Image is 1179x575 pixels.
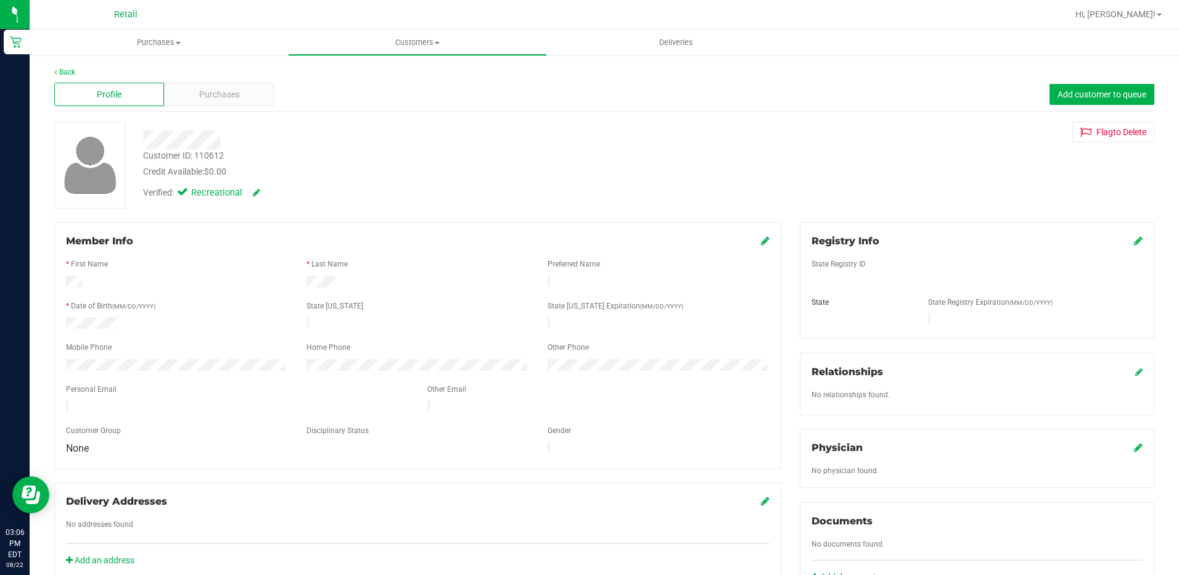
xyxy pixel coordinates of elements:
[58,133,123,197] img: user-icon.png
[811,366,883,378] span: Relationships
[427,384,466,395] label: Other Email
[199,88,240,101] span: Purchases
[928,297,1053,308] label: State Registry Expiration
[30,37,288,48] span: Purchases
[143,149,224,162] div: Customer ID: 110612
[289,37,546,48] span: Customers
[66,495,167,507] span: Delivery Addresses
[66,555,134,565] a: Add an address
[66,425,121,436] label: Customer Group
[6,527,24,560] p: 03:06 PM EDT
[1050,84,1154,105] button: Add customer to queue
[1009,299,1053,306] span: (MM/DD/YYYY)
[811,515,873,527] span: Documents
[306,342,350,353] label: Home Phone
[548,300,683,312] label: State [US_STATE] Expiration
[66,442,89,454] span: None
[640,303,683,310] span: (MM/DD/YYYY)
[66,235,133,247] span: Member Info
[1072,122,1154,143] button: Flagto Delete
[643,37,710,48] span: Deliveries
[191,186,240,200] span: Recreational
[112,303,155,310] span: (MM/DD/YYYY)
[114,9,138,20] span: Retail
[6,560,24,569] p: 08/22
[1058,89,1146,99] span: Add customer to queue
[548,259,600,270] label: Preferred Name
[12,476,49,513] iframe: Resource center
[288,30,546,56] a: Customers
[811,389,890,400] label: No relationships found.
[548,342,589,353] label: Other Phone
[811,235,879,247] span: Registry Info
[802,297,919,308] div: State
[54,68,75,77] a: Back
[143,165,684,178] div: Credit Available:
[1075,9,1156,19] span: Hi, [PERSON_NAME]!
[66,519,133,530] label: No addresses found
[548,425,571,436] label: Gender
[71,259,108,270] label: First Name
[204,167,226,176] span: $0.00
[306,300,363,312] label: State [US_STATE]
[811,540,884,548] span: No documents found.
[811,259,866,270] label: State Registry ID
[30,30,288,56] a: Purchases
[811,466,879,475] span: No physician found.
[97,88,121,101] span: Profile
[66,342,112,353] label: Mobile Phone
[306,425,369,436] label: Disciplinary Status
[66,384,117,395] label: Personal Email
[311,259,348,270] label: Last Name
[547,30,805,56] a: Deliveries
[9,36,22,48] inline-svg: Retail
[811,442,863,453] span: Physician
[71,300,155,312] label: Date of Birth
[143,186,260,200] div: Verified:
